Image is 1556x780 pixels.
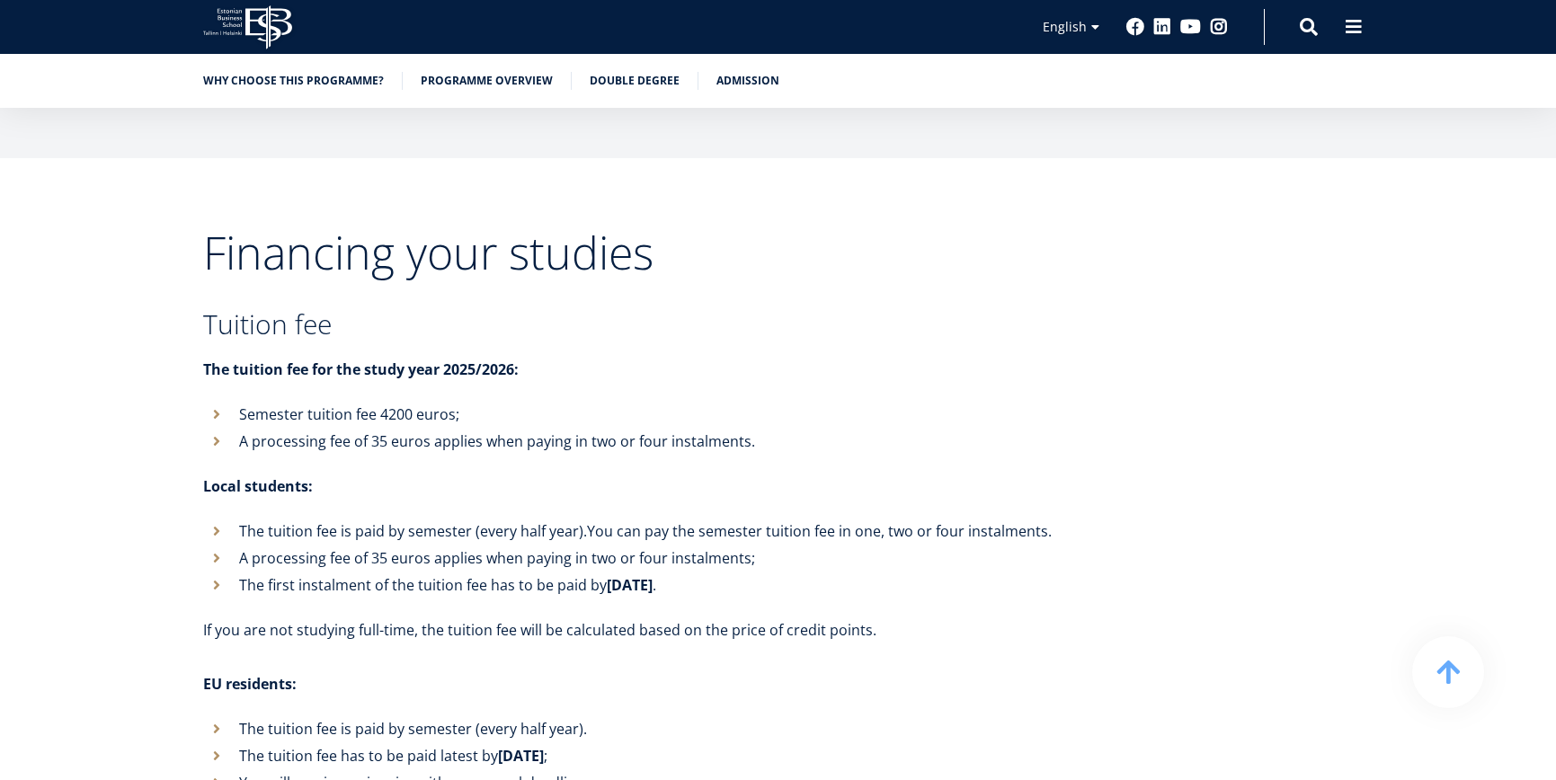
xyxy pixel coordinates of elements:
a: Why choose this programme? [203,72,384,90]
li: The tuition fee is paid by semester (every half year). [203,715,1057,742]
p: If you are not studying full-time, the tuition fee will be calculated based on the price of credi... [203,616,1057,643]
h2: Financing your studies [203,230,1057,275]
strong: EU residents: [203,674,297,694]
li: The tuition fee has to be paid latest by ; [203,742,1057,769]
a: Linkedin [1153,18,1171,36]
span: Last Name [427,1,485,17]
li: A processing fee of 35 euros applies when paying in two or four instalments; [203,545,1057,572]
li: The first instalment of the tuition fee has to be paid by . [203,572,1057,598]
li: Semester tuition fee 4200 euros; [203,401,1057,428]
input: MA in International Management [4,251,15,261]
strong: Local students: [203,476,313,496]
strong: The tuition fee for the study year 2025/2026: [203,359,519,379]
a: Youtube [1180,18,1201,36]
a: Double Degree [590,72,680,90]
span: MA in International Management [20,249,198,265]
strong: [DATE] [498,746,544,766]
li: The tuition fee is paid by semester (every half year). [203,518,1057,545]
span: You can pay the semester tuition fee in one, two or four instalments. [587,521,1052,541]
li: A processing fee of 35 euros applies when paying in two or four instalments. [203,428,1057,455]
a: Instagram [1210,18,1228,36]
a: Facebook [1126,18,1144,36]
h3: Tuition fee [203,311,1057,338]
a: Programme overview [421,72,553,90]
strong: [DATE] [607,575,653,595]
a: Admission [716,72,779,90]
